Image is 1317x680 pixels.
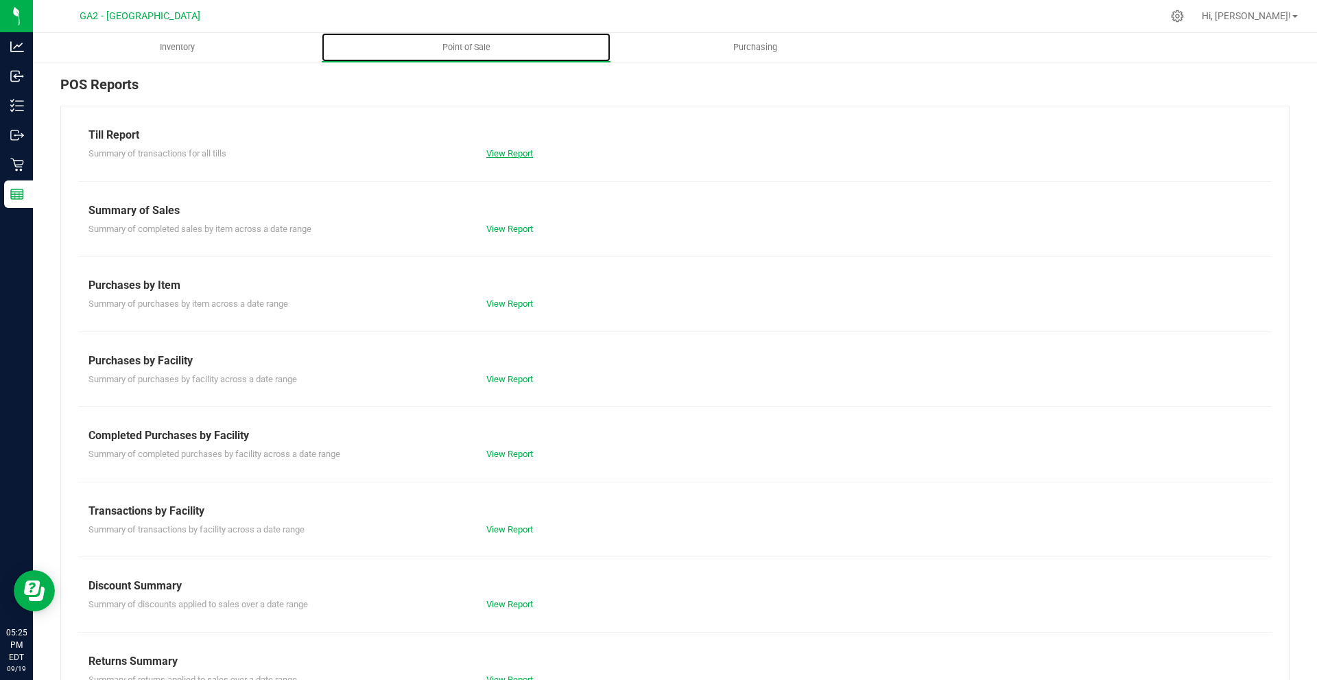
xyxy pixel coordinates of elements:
inline-svg: Outbound [10,128,24,142]
div: Summary of Sales [88,202,1261,219]
span: Summary of purchases by item across a date range [88,298,288,309]
p: 09/19 [6,664,27,674]
div: POS Reports [60,74,1290,106]
a: View Report [486,599,533,609]
div: Purchases by Item [88,277,1261,294]
div: Purchases by Facility [88,353,1261,369]
span: Hi, [PERSON_NAME]! [1202,10,1291,21]
a: Point of Sale [322,33,610,62]
div: Manage settings [1169,10,1186,23]
div: Till Report [88,127,1261,143]
a: View Report [486,148,533,159]
span: Summary of completed purchases by facility across a date range [88,449,340,459]
inline-svg: Retail [10,158,24,172]
a: View Report [486,224,533,234]
a: Purchasing [610,33,899,62]
span: Summary of discounts applied to sales over a date range [88,599,308,609]
inline-svg: Inbound [10,69,24,83]
a: View Report [486,374,533,384]
span: Point of Sale [424,41,509,54]
p: 05:25 PM EDT [6,626,27,664]
iframe: Resource center [14,570,55,611]
inline-svg: Analytics [10,40,24,54]
span: Summary of completed sales by item across a date range [88,224,311,234]
a: Inventory [33,33,322,62]
div: Returns Summary [88,653,1261,670]
div: Completed Purchases by Facility [88,427,1261,444]
a: View Report [486,524,533,535]
span: Summary of transactions for all tills [88,148,226,159]
a: View Report [486,298,533,309]
span: GA2 - [GEOGRAPHIC_DATA] [80,10,200,22]
div: Transactions by Facility [88,503,1261,519]
span: Summary of purchases by facility across a date range [88,374,297,384]
span: Inventory [141,41,213,54]
inline-svg: Reports [10,187,24,201]
div: Discount Summary [88,578,1261,594]
inline-svg: Inventory [10,99,24,113]
span: Summary of transactions by facility across a date range [88,524,305,535]
a: View Report [486,449,533,459]
span: Purchasing [715,41,796,54]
